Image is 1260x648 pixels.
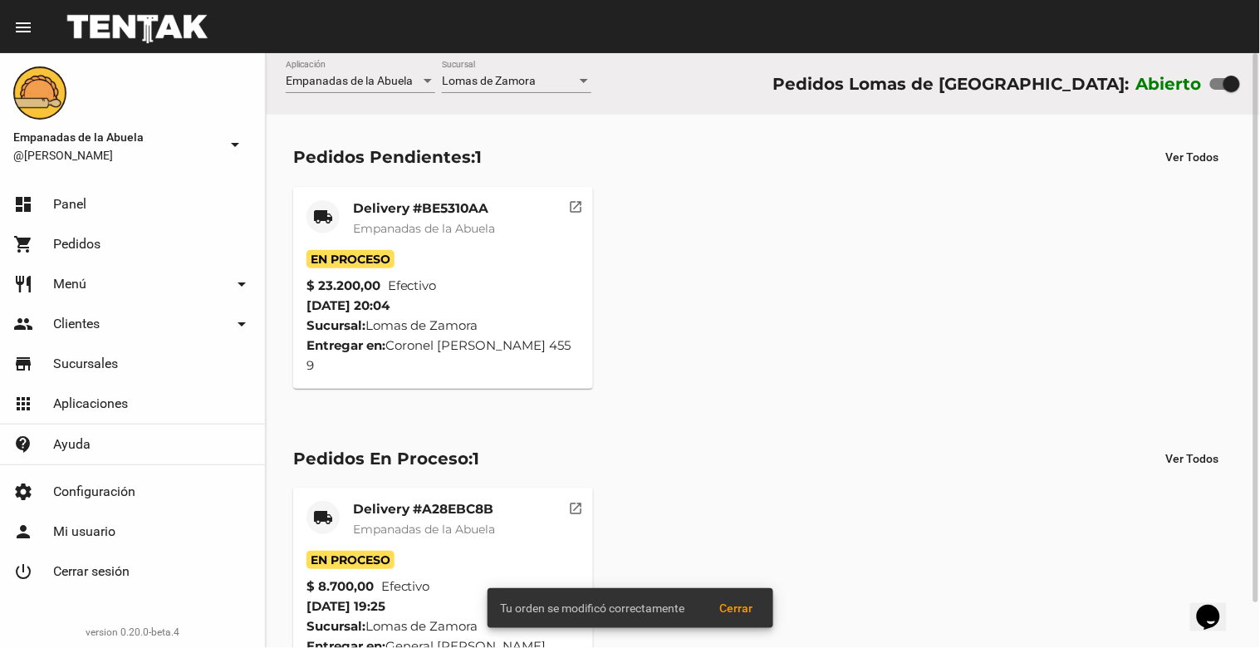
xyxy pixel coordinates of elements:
[306,618,365,634] strong: Sucursal:
[13,66,66,120] img: f0136945-ed32-4f7c-91e3-a375bc4bb2c5.png
[306,577,374,596] strong: $ 8.700,00
[13,354,33,374] mat-icon: store
[13,234,33,254] mat-icon: shopping_cart
[501,600,685,616] span: Tu orden se modificó correctamente
[772,71,1129,97] div: Pedidos Lomas de [GEOGRAPHIC_DATA]:
[13,194,33,214] mat-icon: dashboard
[13,314,33,334] mat-icon: people
[388,276,437,296] span: Efectivo
[286,74,413,87] span: Empanadas de la Abuela
[13,127,218,147] span: Empanadas de la Abuela
[225,135,245,155] mat-icon: arrow_drop_down
[293,144,482,170] div: Pedidos Pendientes:
[313,508,333,528] mat-icon: local_shipping
[306,317,365,333] strong: Sucursal:
[53,523,115,540] span: Mi usuario
[1190,582,1243,631] iframe: chat widget
[13,394,33,414] mat-icon: apps
[306,276,380,296] strong: $ 23.200,00
[353,501,495,518] mat-card-title: Delivery #A28EBC8B
[306,598,385,614] span: [DATE] 19:25
[13,147,218,164] span: @[PERSON_NAME]
[13,624,252,641] div: version 0.20.0-beta.4
[53,356,118,372] span: Sucursales
[720,601,753,615] span: Cerrar
[53,395,128,412] span: Aplicaciones
[53,563,130,580] span: Cerrar sesión
[707,593,767,623] button: Cerrar
[306,336,580,376] div: Coronel [PERSON_NAME] 455 9
[53,196,86,213] span: Panel
[306,250,395,268] span: En Proceso
[381,577,430,596] span: Efectivo
[13,434,33,454] mat-icon: contact_support
[1166,452,1219,465] span: Ver Todos
[569,197,584,212] mat-icon: open_in_new
[353,200,495,217] mat-card-title: Delivery #BE5310AA
[13,562,33,582] mat-icon: power_settings_new
[473,449,479,469] span: 1
[293,445,479,472] div: Pedidos En Proceso:
[232,274,252,294] mat-icon: arrow_drop_down
[442,74,536,87] span: Lomas de Zamora
[232,314,252,334] mat-icon: arrow_drop_down
[13,522,33,542] mat-icon: person
[306,551,395,569] span: En Proceso
[53,316,100,332] span: Clientes
[306,316,580,336] div: Lomas de Zamora
[1166,150,1219,164] span: Ver Todos
[569,498,584,513] mat-icon: open_in_new
[13,17,33,37] mat-icon: menu
[1153,444,1233,474] button: Ver Todos
[1153,142,1233,172] button: Ver Todos
[53,236,101,253] span: Pedidos
[353,221,495,236] span: Empanadas de la Abuela
[13,274,33,294] mat-icon: restaurant
[53,276,86,292] span: Menú
[53,484,135,500] span: Configuración
[353,522,495,537] span: Empanadas de la Abuela
[53,436,91,453] span: Ayuda
[475,147,482,167] span: 1
[313,207,333,227] mat-icon: local_shipping
[306,337,385,353] strong: Entregar en:
[13,482,33,502] mat-icon: settings
[306,616,580,636] div: Lomas de Zamora
[306,297,390,313] span: [DATE] 20:04
[1136,71,1203,97] label: Abierto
